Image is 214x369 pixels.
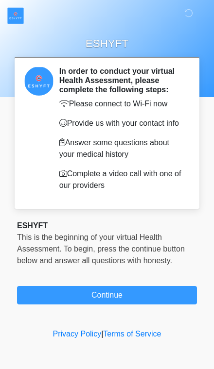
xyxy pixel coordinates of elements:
h1: ESHYFT [10,35,204,53]
span: This is the beginning of your virtual Health Assessment. ﻿﻿﻿﻿﻿﻿To begin, ﻿﻿﻿﻿﻿﻿﻿﻿﻿﻿﻿﻿﻿﻿﻿﻿﻿﻿press ... [17,233,185,265]
a: | [101,330,103,338]
img: Agent Avatar [24,67,53,96]
p: Please connect to Wi-Fi now [59,98,182,110]
button: Continue [17,286,197,304]
div: ESHYFT [17,220,197,232]
a: Privacy Policy [53,330,102,338]
p: Complete a video call with one of our providers [59,168,182,191]
p: Provide us with your contact info [59,117,182,129]
h2: In order to conduct your virtual Health Assessment, please complete the following steps: [59,67,182,95]
p: Answer some questions about your medical history [59,137,182,160]
img: ESHYFT Logo [7,7,24,24]
a: Terms of Service [103,330,161,338]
